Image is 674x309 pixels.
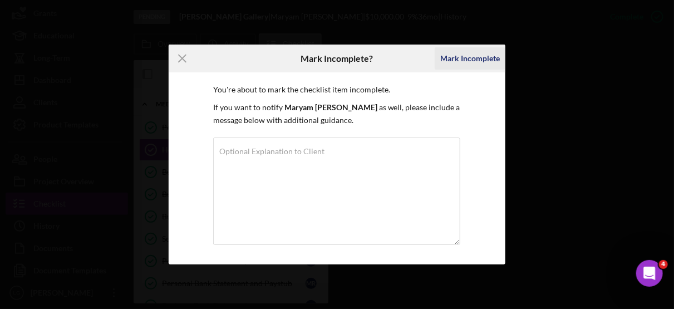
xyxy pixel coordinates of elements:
iframe: Intercom live chat [636,260,663,287]
button: Mark Incomplete [435,47,505,70]
b: Maryam [PERSON_NAME] [284,102,377,112]
span: 4 [659,260,668,269]
h6: Mark Incomplete? [301,53,373,63]
p: You're about to mark the checklist item incomplete. [213,84,461,96]
p: If you want to notify as well, please include a message below with additional guidance. [213,101,461,126]
label: Optional Explanation to Client [219,147,324,156]
div: Mark Incomplete [440,47,500,70]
